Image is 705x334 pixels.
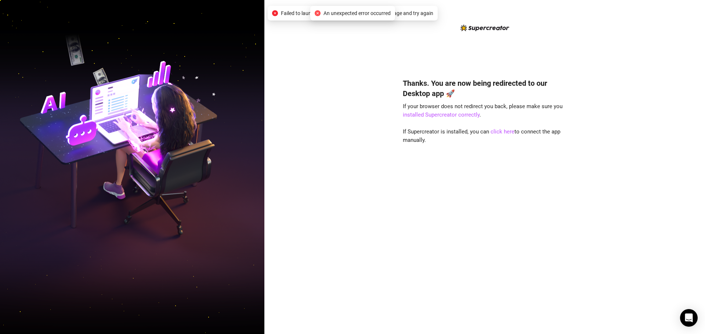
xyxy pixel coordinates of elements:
[403,128,560,144] span: If Supercreator is installed, you can to connect the app manually.
[272,10,278,16] span: close-circle
[403,111,480,118] a: installed Supercreator correctly
[323,9,391,17] span: An unexpected error occurred
[680,309,698,327] div: Open Intercom Messenger
[281,9,433,17] span: Failed to launch desktop app. Please refresh the page and try again
[460,25,509,31] img: logo-BBDzfeDw.svg
[491,128,514,135] a: click here
[403,78,567,99] h4: Thanks. You are now being redirected to our Desktop app 🚀
[403,103,563,118] span: If your browser does not redirect you back, please make sure you .
[315,10,321,16] span: close-circle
